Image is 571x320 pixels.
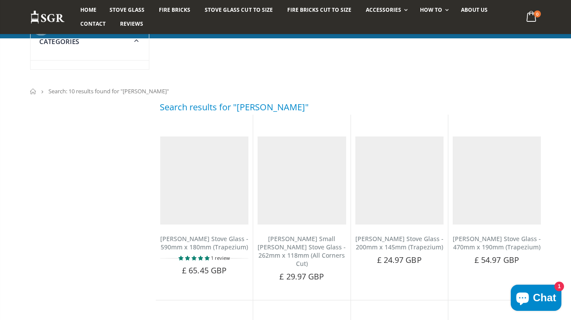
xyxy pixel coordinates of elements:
span: Stove Glass [110,6,144,14]
a: Home [30,89,37,94]
a: Contact [74,17,112,31]
a: [PERSON_NAME] Stove Glass - 200mm x 145mm (Trapezium) [355,235,444,251]
span: Stove Glass Cut To Size [205,6,272,14]
a: Stove Glass Cut To Size [198,3,279,17]
span: Contact [80,20,106,27]
inbox-online-store-chat: Shopify online store chat [508,285,564,313]
span: Search: 10 results found for "[PERSON_NAME]" [48,87,169,95]
span: 1 review [211,255,230,261]
span: How To [420,6,442,14]
span: 5.00 stars [179,255,211,261]
a: 0 [523,9,541,26]
a: Fire Bricks Cut To Size [281,3,358,17]
span: Fire Bricks Cut To Size [287,6,351,14]
span: Fire Bricks [159,6,190,14]
a: How To [413,3,453,17]
img: Stove Glass Replacement [30,10,65,24]
a: [PERSON_NAME] Small [PERSON_NAME] Stove Glass - 262mm x 118mm (All Corners Cut) [258,235,346,268]
span: £ 29.97 GBP [279,271,324,282]
span: About us [461,6,488,14]
a: Home [74,3,103,17]
a: About us [454,3,494,17]
span: Categories [39,37,79,46]
h3: Search results for "[PERSON_NAME]" [160,101,309,113]
span: £ 54.97 GBP [475,255,519,265]
span: £ 24.97 GBP [377,255,422,265]
span: Accessories [366,6,401,14]
a: Stove Glass [103,3,151,17]
span: £ 65.45 GBP [182,265,227,276]
span: Home [80,6,96,14]
a: Reviews [114,17,150,31]
span: Reviews [120,20,143,27]
span: 0 [534,10,541,17]
a: [PERSON_NAME] Stove Glass - 590mm x 180mm (Trapezium) [160,235,248,251]
a: Fire Bricks [152,3,197,17]
a: Accessories [359,3,412,17]
a: [PERSON_NAME] Stove Glass - 470mm x 190mm (Trapezium) [453,235,541,251]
